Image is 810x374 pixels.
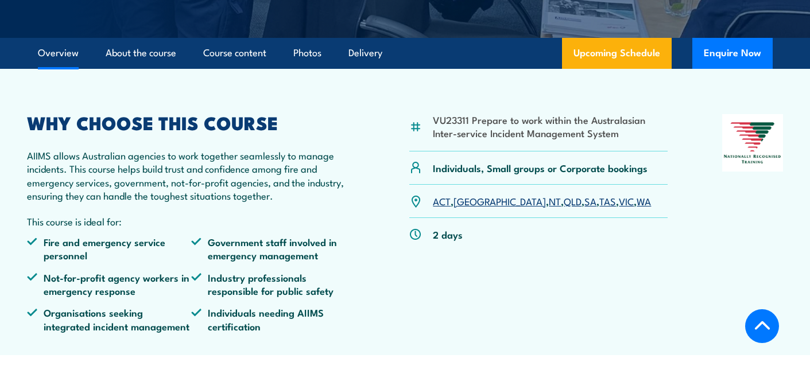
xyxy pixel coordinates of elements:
li: Industry professionals responsible for public safety [191,271,355,298]
a: TAS [599,194,616,208]
a: About the course [106,38,176,68]
li: VU23311 Prepare to work within the Australasian Inter-service Incident Management System [433,113,668,140]
p: This course is ideal for: [27,215,355,228]
a: Photos [293,38,321,68]
a: WA [637,194,651,208]
li: Not-for-profit agency workers in emergency response [27,271,191,298]
li: Fire and emergency service personnel [27,235,191,262]
a: Delivery [348,38,382,68]
a: ACT [433,194,451,208]
a: Upcoming Schedule [562,38,672,69]
a: Course content [203,38,266,68]
p: Individuals, Small groups or Corporate bookings [433,161,648,174]
img: Nationally Recognised Training logo. [722,114,783,172]
li: Individuals needing AIIMS certification [191,306,355,333]
a: VIC [619,194,634,208]
li: Organisations seeking integrated incident management [27,306,191,333]
a: Overview [38,38,79,68]
li: Government staff involved in emergency management [191,235,355,262]
a: NT [549,194,561,208]
p: , , , , , , , [433,194,651,208]
p: AIIMS allows Australian agencies to work together seamlessly to manage incidents. This course hel... [27,149,355,202]
a: QLD [564,194,582,208]
button: Enquire Now [692,38,773,69]
a: [GEOGRAPHIC_DATA] [454,194,546,208]
a: SA [584,194,596,208]
h2: WHY CHOOSE THIS COURSE [27,114,355,130]
p: 2 days [433,228,463,241]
